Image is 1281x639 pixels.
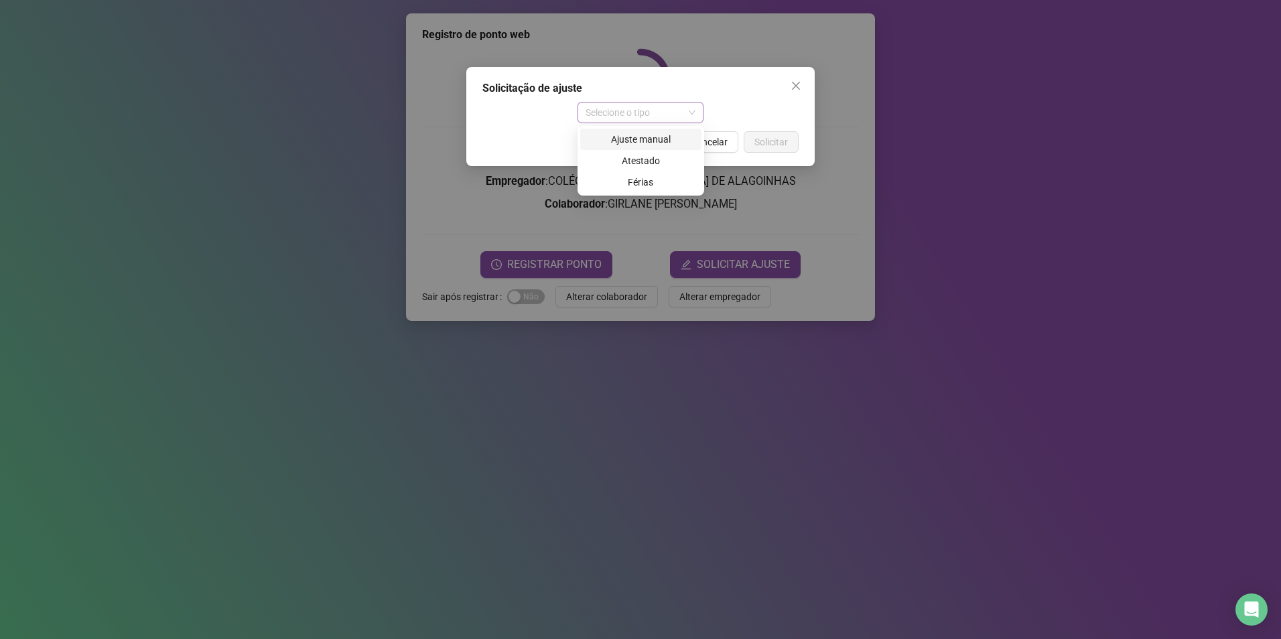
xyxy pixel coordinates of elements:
[744,131,799,153] button: Solicitar
[580,150,701,171] div: Atestado
[791,80,801,91] span: close
[586,102,696,123] span: Selecione o tipo
[588,132,693,147] div: Ajuste manual
[482,80,799,96] div: Solicitação de ajuste
[580,171,701,193] div: Férias
[588,153,693,168] div: Atestado
[680,131,738,153] button: Cancelar
[1235,593,1268,626] div: Open Intercom Messenger
[588,175,693,190] div: Férias
[691,135,728,149] span: Cancelar
[785,75,807,96] button: Close
[580,129,701,150] div: Ajuste manual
